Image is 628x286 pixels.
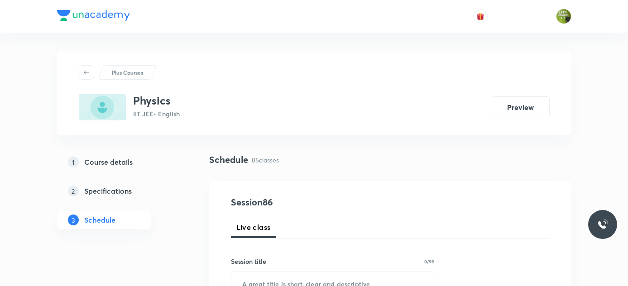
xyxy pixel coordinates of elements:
img: Company Logo [57,10,130,21]
img: A11D6BF4-5617-4678-843E-2F00F998308E_plus.png [79,94,126,120]
a: 1Course details [57,153,180,171]
img: avatar [476,12,484,20]
p: 3 [68,214,79,225]
a: Company Logo [57,10,130,23]
button: avatar [473,9,488,24]
p: 1 [68,157,79,167]
p: Plus Courses [112,68,143,76]
button: Preview [492,96,550,118]
h3: Physics [133,94,180,107]
p: 85 classes [252,155,279,165]
h6: Session title [231,257,266,266]
h5: Schedule [84,214,115,225]
p: IIT JEE • English [133,109,180,119]
h5: Course details [84,157,133,167]
img: ttu [597,219,608,230]
img: Gaurav Uppal [556,9,571,24]
p: 2 [68,186,79,196]
h5: Specifications [84,186,132,196]
h4: Session 86 [231,195,396,209]
span: Live class [236,222,271,233]
h4: Schedule [209,153,248,167]
a: 2Specifications [57,182,180,200]
p: 0/99 [424,259,434,264]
